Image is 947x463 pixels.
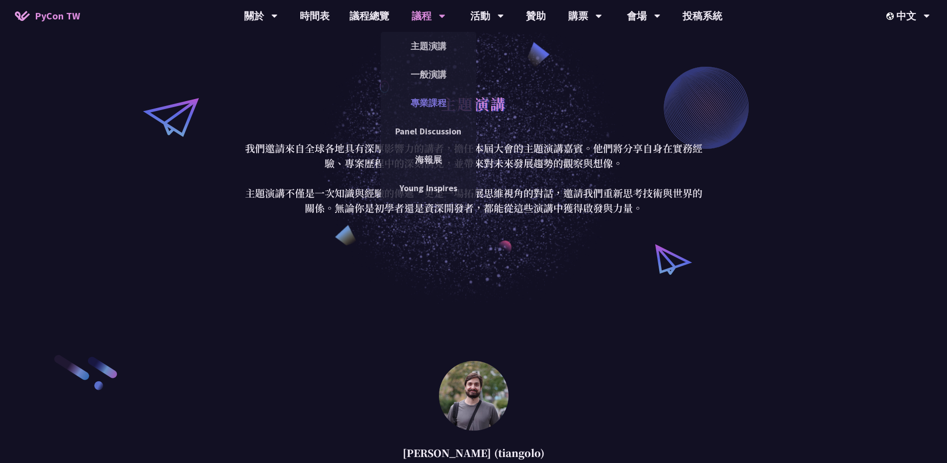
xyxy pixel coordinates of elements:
[381,119,476,143] a: Panel Discussion
[439,361,509,431] img: Sebastián Ramírez (tiangolo)
[381,63,476,86] a: 一般演講
[381,34,476,58] a: 主題演講
[15,11,30,21] img: Home icon of PyCon TW 2025
[381,91,476,115] a: 專業課程
[5,3,90,28] a: PyCon TW
[381,148,476,171] a: 海報展
[886,12,896,20] img: Locale Icon
[243,141,705,216] p: 我們邀請來自全球各地具有深厚影響力的講者，擔任本屆大會的主題演講嘉賓。他們將分享自身在實務經驗、專案歷程中的深刻洞見，並帶來對未來發展趨勢的觀察與想像。 主題演講不僅是一次知識與經驗的傳遞，更是...
[35,8,80,23] span: PyCon TW
[381,176,476,200] a: Young Inspires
